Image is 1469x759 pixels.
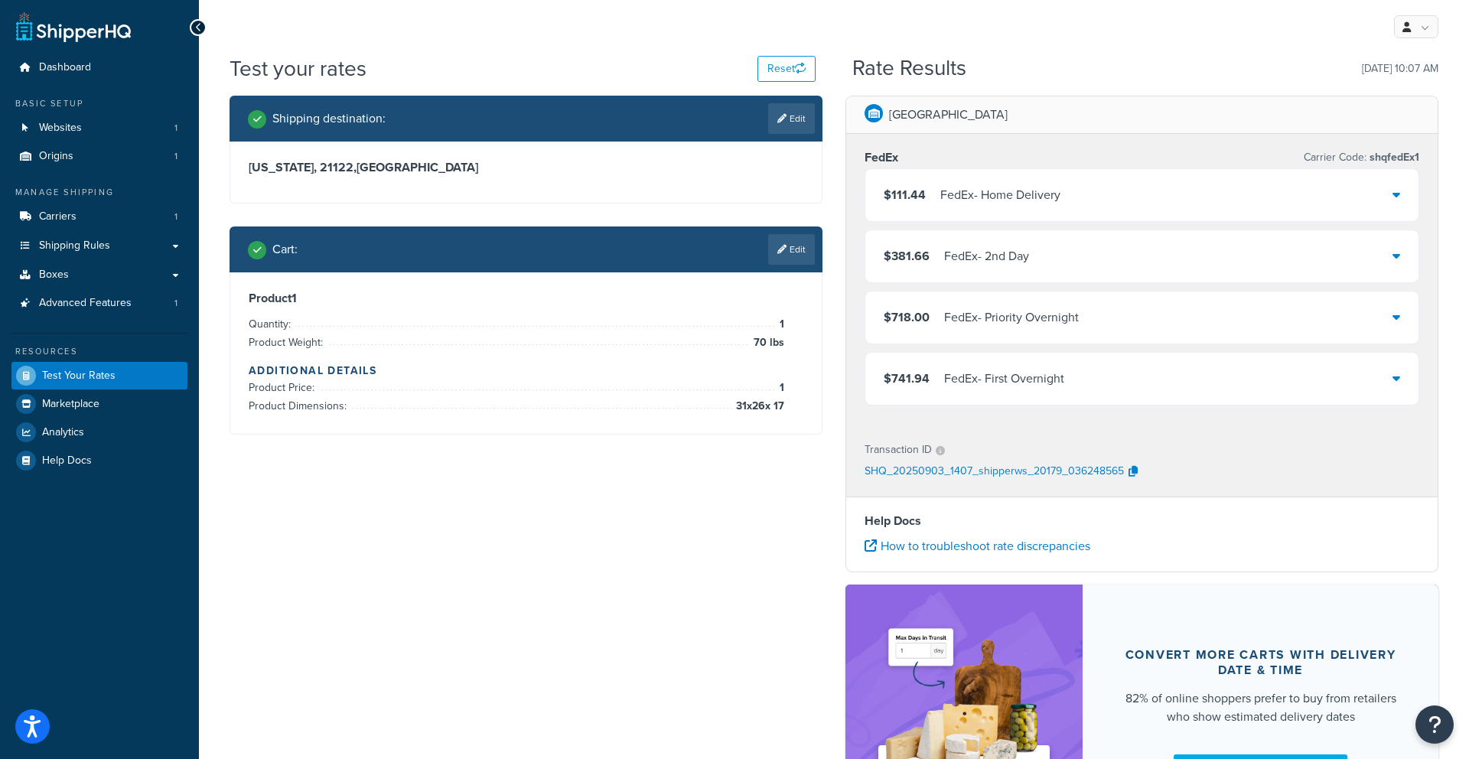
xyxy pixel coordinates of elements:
[11,54,187,82] a: Dashboard
[230,54,366,83] h1: Test your rates
[11,447,187,474] a: Help Docs
[249,291,803,306] h3: Product 1
[42,370,116,383] span: Test Your Rates
[249,160,803,175] h3: [US_STATE], 21122 , [GEOGRAPHIC_DATA]
[11,114,187,142] a: Websites1
[11,289,187,318] a: Advanced Features1
[865,461,1124,484] p: SHQ_20250903_1407_shipperws_20179_036248565
[11,114,187,142] li: Websites
[1119,647,1402,678] div: Convert more carts with delivery date & time
[865,150,898,165] h3: FedEx
[884,308,930,326] span: $718.00
[1415,705,1454,744] button: Open Resource Center
[944,246,1029,267] div: FedEx - 2nd Day
[884,370,930,387] span: $741.94
[865,512,1419,530] h4: Help Docs
[940,184,1060,206] div: FedEx - Home Delivery
[889,104,1008,125] p: [GEOGRAPHIC_DATA]
[1366,149,1419,165] span: shqfedEx1
[249,379,318,396] span: Product Price:
[768,234,815,265] a: Edit
[249,316,295,332] span: Quantity:
[884,247,930,265] span: $381.66
[39,61,91,74] span: Dashboard
[11,186,187,199] div: Manage Shipping
[750,334,784,352] span: 70 lbs
[11,142,187,171] li: Origins
[865,439,932,461] p: Transaction ID
[42,398,99,411] span: Marketplace
[39,239,110,252] span: Shipping Rules
[11,289,187,318] li: Advanced Features
[11,203,187,231] li: Carriers
[249,334,327,350] span: Product Weight:
[11,362,187,389] a: Test Your Rates
[42,454,92,467] span: Help Docs
[884,186,926,204] span: $111.44
[11,261,187,289] a: Boxes
[768,103,815,134] a: Edit
[11,345,187,358] div: Resources
[174,122,178,135] span: 1
[174,150,178,163] span: 1
[39,297,132,310] span: Advanced Features
[272,112,386,125] h2: Shipping destination :
[1119,689,1402,726] div: 82% of online shoppers prefer to buy from retailers who show estimated delivery dates
[865,537,1090,555] a: How to troubleshoot rate discrepancies
[39,269,69,282] span: Boxes
[174,210,178,223] span: 1
[776,379,784,397] span: 1
[39,150,73,163] span: Origins
[39,122,82,135] span: Websites
[11,142,187,171] a: Origins1
[11,203,187,231] a: Carriers1
[852,57,966,80] h2: Rate Results
[944,307,1079,328] div: FedEx - Priority Overnight
[42,426,84,439] span: Analytics
[11,97,187,110] div: Basic Setup
[1362,58,1438,80] p: [DATE] 10:07 AM
[1304,147,1419,168] p: Carrier Code:
[174,297,178,310] span: 1
[757,56,816,82] button: Reset
[732,397,784,415] span: 31 x 26 x 17
[249,398,350,414] span: Product Dimensions:
[272,243,298,256] h2: Cart :
[249,363,803,379] h4: Additional Details
[11,419,187,446] a: Analytics
[776,315,784,334] span: 1
[39,210,77,223] span: Carriers
[944,368,1064,389] div: FedEx - First Overnight
[11,232,187,260] a: Shipping Rules
[11,390,187,418] a: Marketplace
